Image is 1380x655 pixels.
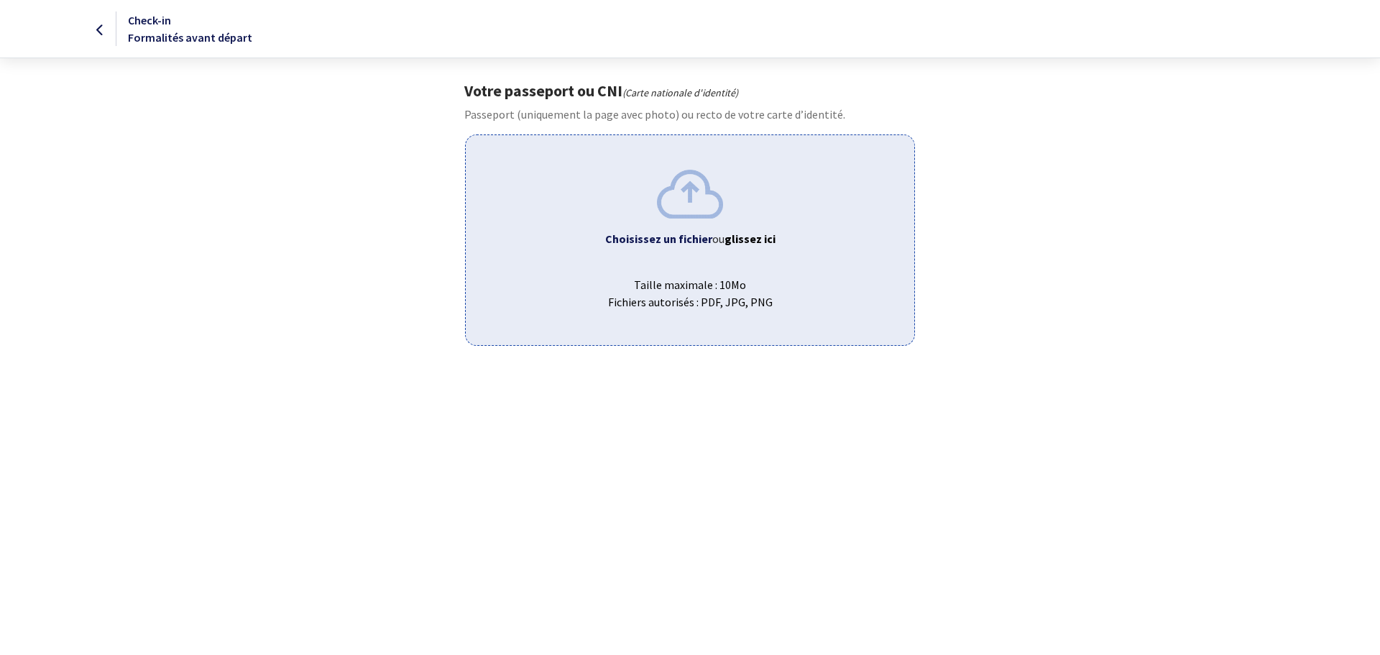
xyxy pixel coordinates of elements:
b: Choisissez un fichier [605,232,712,246]
h1: Votre passeport ou CNI [464,81,915,100]
p: Passeport (uniquement la page avec photo) ou recto de votre carte d’identité. [464,106,915,123]
span: ou [712,232,776,246]
b: glissez ici [724,232,776,246]
i: (Carte nationale d'identité) [622,86,738,99]
span: Check-in Formalités avant départ [128,13,252,45]
img: upload.png [657,170,723,218]
span: Taille maximale : 10Mo Fichiers autorisés : PDF, JPG, PNG [477,265,902,311]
